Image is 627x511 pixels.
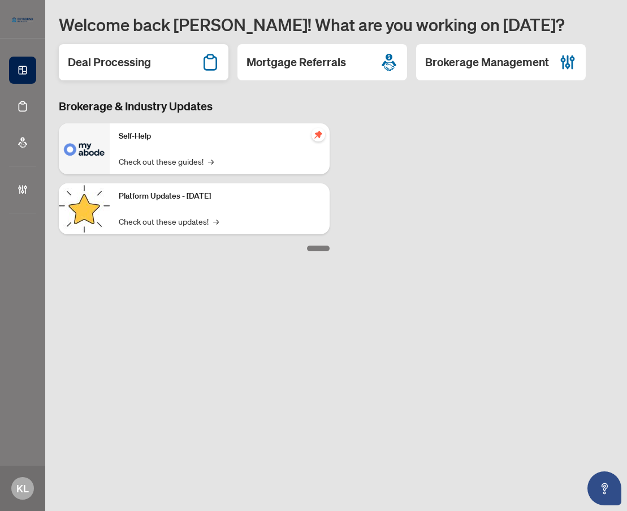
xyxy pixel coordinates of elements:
p: Self-Help [119,130,321,143]
a: Check out these guides!→ [119,155,214,168]
span: → [213,215,219,227]
img: Self-Help [59,123,110,174]
span: KL [16,480,29,496]
span: → [208,155,214,168]
p: Platform Updates - [DATE] [119,190,321,203]
button: Open asap [587,471,621,505]
h3: Brokerage & Industry Updates [59,98,330,114]
span: pushpin [312,128,325,141]
h2: Brokerage Management [425,54,549,70]
a: Check out these updates!→ [119,215,219,227]
img: Platform Updates - September 16, 2025 [59,183,110,234]
img: logo [9,14,36,25]
h2: Deal Processing [68,54,151,70]
h1: Welcome back [PERSON_NAME]! What are you working on [DATE]? [59,14,613,35]
h2: Mortgage Referrals [247,54,346,70]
